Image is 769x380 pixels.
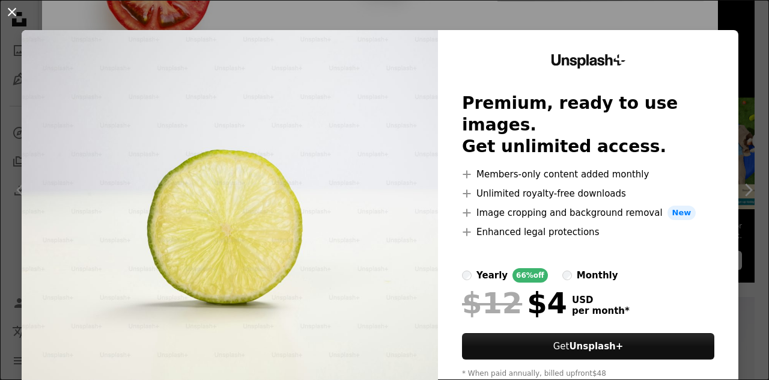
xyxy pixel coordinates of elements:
span: New [667,206,696,220]
li: Unlimited royalty-free downloads [462,186,714,201]
button: GetUnsplash+ [462,333,714,360]
strong: Unsplash+ [569,341,623,352]
input: monthly [562,271,572,280]
span: $12 [462,287,522,319]
input: yearly66%off [462,271,472,280]
li: Enhanced legal protections [462,225,714,239]
div: yearly [476,268,508,283]
span: per month * [572,305,630,316]
h2: Premium, ready to use images. Get unlimited access. [462,93,714,158]
span: USD [572,295,630,305]
div: 66% off [512,268,548,283]
div: $4 [462,287,567,319]
li: Members-only content added monthly [462,167,714,182]
li: Image cropping and background removal [462,206,714,220]
div: monthly [577,268,618,283]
